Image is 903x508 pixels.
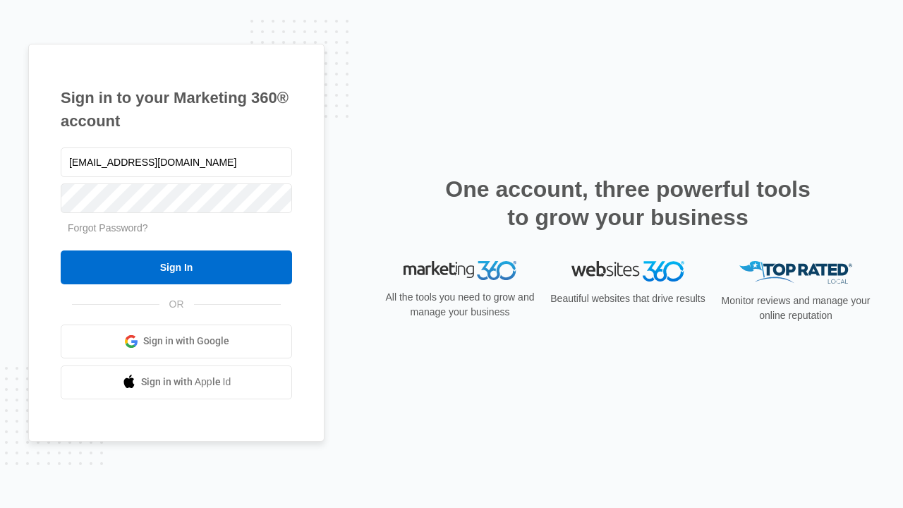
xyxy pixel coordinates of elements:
[571,261,684,282] img: Websites 360
[441,175,815,231] h2: One account, three powerful tools to grow your business
[61,250,292,284] input: Sign In
[549,291,707,306] p: Beautiful websites that drive results
[61,147,292,177] input: Email
[68,222,148,234] a: Forgot Password?
[404,261,516,281] img: Marketing 360
[61,325,292,358] a: Sign in with Google
[159,297,194,312] span: OR
[717,294,875,323] p: Monitor reviews and manage your online reputation
[739,261,852,284] img: Top Rated Local
[143,334,229,349] span: Sign in with Google
[61,365,292,399] a: Sign in with Apple Id
[381,290,539,320] p: All the tools you need to grow and manage your business
[61,86,292,133] h1: Sign in to your Marketing 360® account
[141,375,231,389] span: Sign in with Apple Id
